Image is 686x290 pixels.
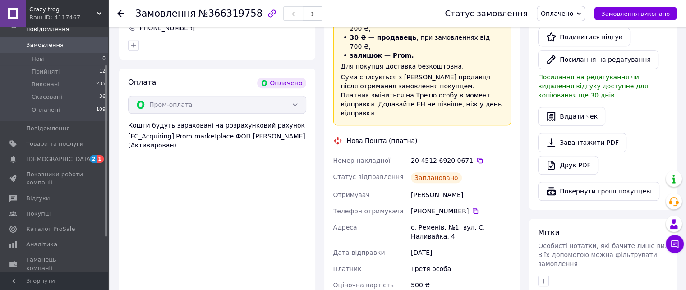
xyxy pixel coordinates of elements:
button: Повернути гроші покупцеві [538,182,659,201]
span: Оплачено [541,10,573,17]
span: Телефон отримувача [333,207,404,215]
span: Дата відправки [333,249,385,256]
span: Прийняті [32,68,60,76]
div: Нова Пошта (платна) [345,136,420,145]
div: Заплановано [411,172,462,183]
div: [FC_Acquiring] Prom marketplace ФОП [PERSON_NAME] (Активирован) [128,132,306,150]
div: Кошти будуть зараховані на розрахунковий рахунок [128,121,306,150]
span: Номер накладної [333,157,391,164]
div: 20 4512 6920 0671 [411,156,511,165]
div: Сума списується з [PERSON_NAME] продавця після отримання замовлення покупцем. Платник зміниться н... [341,73,504,118]
span: залишок — Prom. [350,52,414,59]
span: 2 [90,155,97,163]
span: Замовлення [135,8,196,19]
div: Третя особа [409,261,513,277]
div: [DATE] [409,244,513,261]
span: Скасовані [32,93,62,101]
span: Платник [333,265,362,272]
a: Подивитися відгук [538,28,630,46]
a: Друк PDF [538,156,598,175]
span: 109 [96,106,106,114]
div: с. Ременів, №1: вул. С. Наливайка, 4 [409,219,513,244]
span: Показники роботи компанії [26,170,83,187]
span: Гаманець компанії [26,256,83,272]
span: Crazy frog [29,5,97,14]
span: 30 ₴ — продавець [350,34,417,41]
span: Товари та послуги [26,140,83,148]
a: Завантажити PDF [538,133,626,152]
div: Для покупця доставка безкоштовна. [341,62,504,71]
div: [PERSON_NAME] [409,187,513,203]
span: Посилання на редагування чи видалення відгуку доступне для копіювання ще 30 днів [538,74,648,99]
span: 1 [97,155,104,163]
span: Аналітика [26,240,57,249]
span: Адреса [333,224,357,231]
span: Оплачені [32,106,60,114]
span: Замовлення [26,41,64,49]
span: Статус відправлення [333,173,404,180]
button: Чат з покупцем [666,235,684,253]
span: 235 [96,80,106,88]
div: [PHONE_NUMBER] [411,207,511,216]
li: , при замовленнях від 700 ₴; [341,33,504,51]
span: Покупці [26,210,51,218]
button: Замовлення виконано [594,7,677,20]
span: 0 [102,55,106,63]
div: Ваш ID: 4117467 [29,14,108,22]
span: №366319758 [198,8,262,19]
span: [DEMOGRAPHIC_DATA] [26,155,93,163]
span: Мітки [538,228,560,237]
span: Нові [32,55,45,63]
span: Оплата [128,78,156,87]
button: Посилання на редагування [538,50,658,69]
span: 12 [99,68,106,76]
span: Каталог ProSale [26,225,75,233]
span: Відгуки [26,194,50,203]
div: Повернутися назад [117,9,124,18]
div: Оплачено [257,78,306,88]
div: Статус замовлення [445,9,528,18]
span: Замовлення виконано [601,10,670,17]
span: Особисті нотатки, які бачите лише ви. З їх допомогою можна фільтрувати замовлення [538,242,667,267]
span: Отримувач [333,191,370,198]
div: [PHONE_NUMBER] [136,23,196,32]
span: Оціночна вартість [333,281,394,289]
span: Повідомлення [26,124,70,133]
span: 36 [99,93,106,101]
span: Виконані [32,80,60,88]
button: Видати чек [538,107,605,126]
